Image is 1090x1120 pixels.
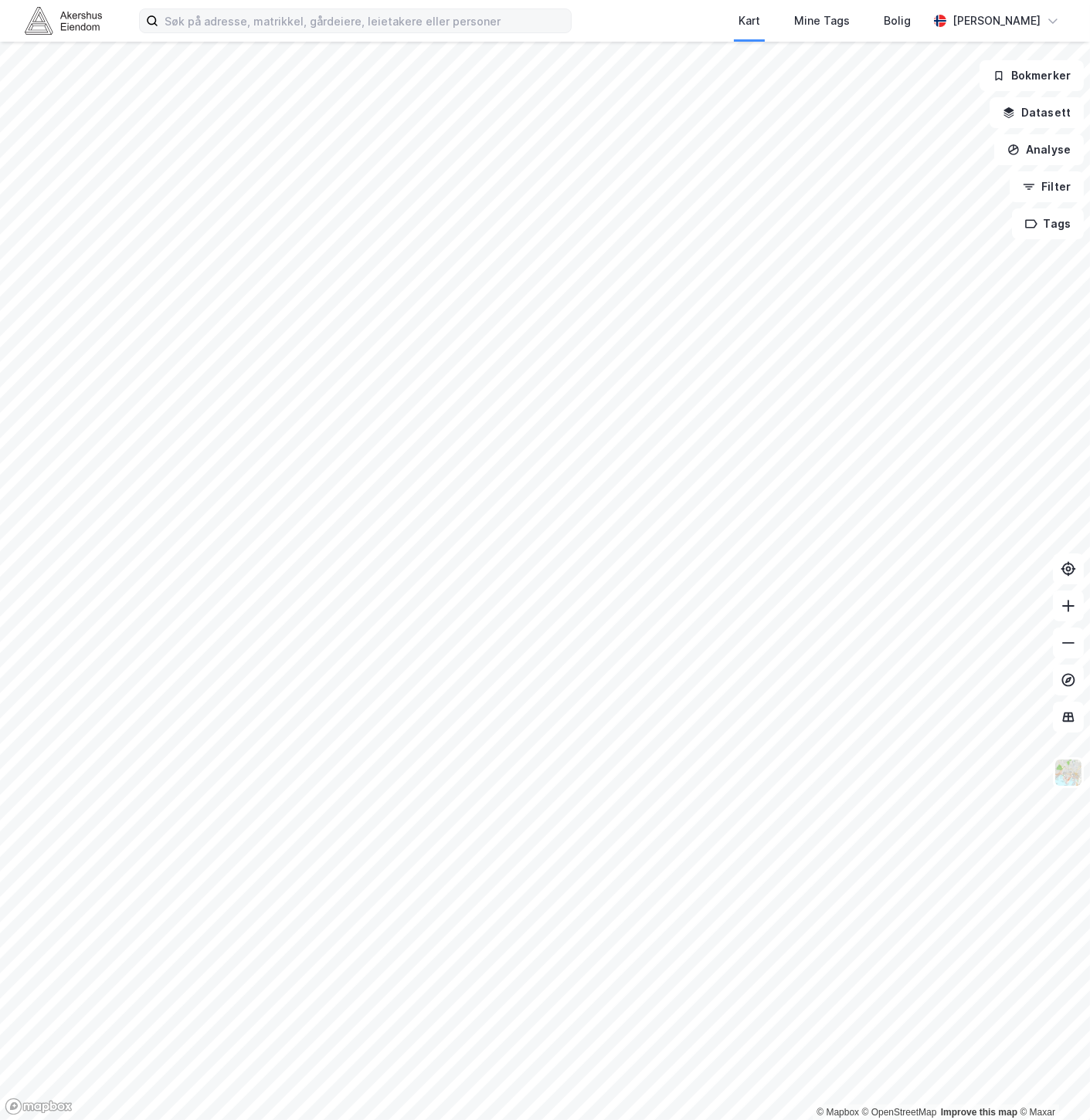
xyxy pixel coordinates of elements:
[794,12,850,30] div: Mine Tags
[1012,208,1084,239] button: Tags
[739,12,760,30] div: Kart
[817,1107,859,1118] a: Mapbox
[952,12,1041,30] div: [PERSON_NAME]
[1054,758,1083,787] img: Z
[5,1098,73,1115] a: Mapbox homepage
[990,97,1084,128] button: Datasett
[1010,171,1084,202] button: Filter
[994,134,1084,165] button: Analyse
[862,1107,937,1118] a: OpenStreetMap
[1013,1046,1090,1120] div: Kontrollprogram for chat
[884,12,911,30] div: Bolig
[980,60,1084,91] button: Bokmerker
[941,1107,1017,1118] a: Improve this map
[158,9,571,32] input: Søk på adresse, matrikkel, gårdeiere, leietakere eller personer
[25,7,102,34] img: akershus-eiendom-logo.9091f326c980b4bce74ccdd9f866810c.svg
[1013,1046,1090,1120] iframe: Chat Widget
